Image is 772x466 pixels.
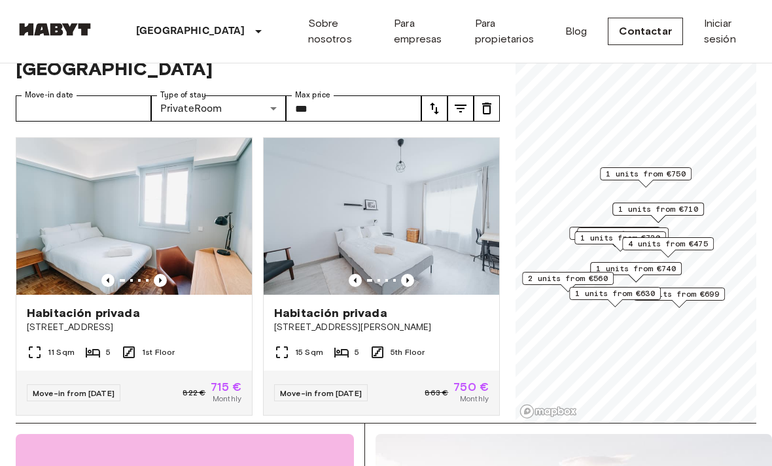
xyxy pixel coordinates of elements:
span: [STREET_ADDRESS][PERSON_NAME] [274,321,489,334]
div: Map marker [574,231,666,252]
span: 4 units from €475 [628,238,708,250]
div: Map marker [590,262,682,282]
span: Habitación privada [274,305,387,321]
img: Marketing picture of unit ES-15-032-002-02H [16,138,252,295]
canvas: Map [516,20,756,465]
a: Para empresas [394,16,454,47]
div: Map marker [612,203,704,223]
a: Mapbox logo [519,404,577,419]
img: Habyt [16,23,94,36]
span: 715 € [211,381,241,393]
div: PrivateRoom [151,95,287,122]
a: Sobre nosotros [308,16,374,47]
span: 15 Sqm [295,346,323,358]
span: 1 units from €750 [606,168,686,180]
div: Map marker [569,227,661,247]
div: Map marker [569,287,661,307]
span: 5 [355,346,359,358]
span: Move-in from [DATE] [280,388,362,398]
a: Para propietarios [475,16,544,47]
button: Previous image [101,274,114,287]
button: tune [474,95,500,122]
span: 1 units from €730 [580,232,660,244]
span: Monthly [460,393,489,405]
span: 2 units from €560 [528,273,608,284]
a: Marketing picture of unit ES-15-037-001-01HPrevious imagePrevious imageHabitación privada[STREET_... [263,137,500,416]
button: Previous image [349,274,362,287]
button: tune [447,95,474,122]
div: Map marker [522,272,614,292]
span: 750 € [453,381,489,393]
button: tune [421,95,447,122]
div: Map marker [622,237,714,258]
label: Type of stay [160,90,206,101]
a: Contactar [608,18,682,45]
p: [GEOGRAPHIC_DATA] [136,24,245,39]
a: Iniciar sesión [704,16,756,47]
span: 1st Floor [142,346,175,358]
div: Map marker [600,167,692,188]
span: 1 units from €699 [639,288,719,300]
span: 1 units from €710 [618,203,698,215]
span: [STREET_ADDRESS] [27,321,241,334]
span: 822 € [183,387,205,399]
label: Max price [295,90,330,101]
input: Choose date [16,95,151,122]
span: 11 Sqm [48,346,75,358]
span: Habitación privada [27,305,140,321]
button: Previous image [154,274,167,287]
button: Previous image [401,274,414,287]
span: 1 units from €630 [575,288,655,299]
span: 5 [106,346,111,358]
span: 5th Floor [391,346,425,358]
img: Marketing picture of unit ES-15-037-001-01H [264,138,499,295]
span: Move-in from [DATE] [33,388,114,398]
a: Marketing picture of unit ES-15-032-002-02HPrevious imagePrevious imageHabitación privada[STREET_... [16,137,253,416]
span: 1 units from €740 [596,263,676,275]
div: Map marker [633,288,725,308]
div: Map marker [577,227,669,248]
span: 1 units from €600 [575,227,655,239]
a: Blog [565,24,588,39]
span: Monthly [213,393,241,405]
label: Move-in date [25,90,73,101]
span: 1 units from €515 [583,228,663,240]
span: 863 € [425,387,448,399]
